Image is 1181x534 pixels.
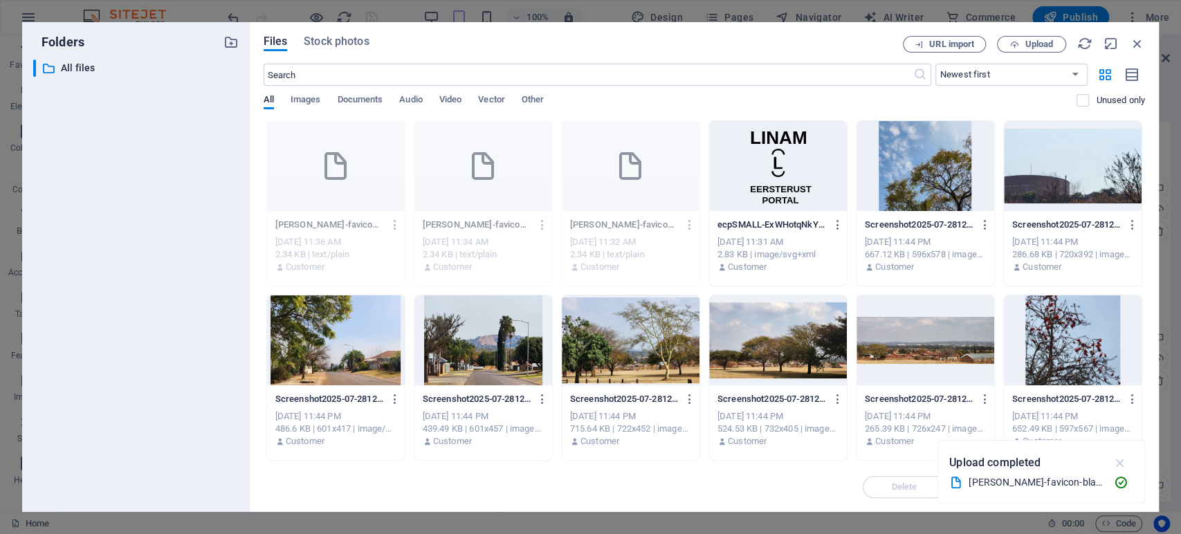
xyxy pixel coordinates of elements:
div: ​ [33,59,36,77]
p: Customer [580,435,619,448]
div: 2.34 KB | text/plain [275,248,396,261]
div: [DATE] 11:44 PM [275,410,396,423]
p: Screenshot2025-07-28125221-Y3hax8wC61g1pG-H-Zhzgg.png [1012,393,1121,405]
span: Upload [1025,40,1053,48]
p: Screenshot2025-07-28124846-_vaPorYlpRP9UxRm4MDR0Q.png [570,393,679,405]
p: Customer [875,435,914,448]
div: 2.34 KB | text/plain [570,248,691,261]
p: Screenshot2025-07-28123016-_R0WqUKQ_wUszxuRv2ocQw.png [865,219,973,231]
div: 524.53 KB | 732x405 | image/png [717,423,839,435]
button: Upload [997,36,1066,53]
span: Documents [337,91,383,111]
div: [DATE] 11:31 AM [717,236,839,248]
div: [DATE] 11:44 PM [423,410,544,423]
div: 2.34 KB | text/plain [423,248,544,261]
p: Screenshot2025-07-28124525-zaSI04sf0KUmgqs92xKGLA.png [423,393,531,405]
p: Folders [33,33,84,51]
span: All [264,91,274,111]
div: [DATE] 11:34 AM [423,236,544,248]
p: Customer [433,435,472,448]
div: 2.83 KB | image/svg+xml [717,248,839,261]
p: All files [61,60,213,76]
div: [DATE] 11:44 PM [717,410,839,423]
p: Customer [433,261,472,273]
span: URL import [929,40,974,48]
span: Files [264,33,288,50]
div: 486.6 KB | 601x417 | image/png [275,423,396,435]
p: Upload completed [949,454,1041,472]
div: This file has already been selected or is not supported by this element [414,121,552,211]
p: [PERSON_NAME]-favicon-black-hMS2_bksjKKeGm6bVZDWFQ.svg [423,219,531,231]
button: URL import [903,36,986,53]
span: Video [439,91,461,111]
div: 652.49 KB | 597x567 | image/png [1012,423,1133,435]
i: Close [1130,36,1145,51]
div: [PERSON_NAME]-favicon-black.svg [969,475,1103,490]
div: [DATE] 11:44 PM [865,236,986,248]
i: Create new folder [223,35,239,50]
p: Customer [728,261,767,273]
p: Customer [1023,435,1061,448]
p: Screenshot2025-07-28125124-Ua7dlQa4dmav0xqZXT5dKA.png [865,393,973,405]
p: Customer [1023,261,1061,273]
span: Stock photos [304,33,369,50]
div: This file has already been selected or is not supported by this element [267,121,405,211]
p: Customer [580,261,619,273]
div: 439.49 KB | 601x457 | image/png [423,423,544,435]
div: [DATE] 11:44 PM [865,410,986,423]
p: Displays only files that are not in use on the website. Files added during this session can still... [1096,94,1145,107]
i: Minimize [1104,36,1119,51]
p: ecpSMALL-ExWHotqNkYzYdWhCSioPlw.svg [717,219,826,231]
p: Customer [728,435,767,448]
p: [PERSON_NAME]-favicon-black-aRdSQs4xOWPGcwaQ0cxKmA.svg [275,219,384,231]
div: [DATE] 11:44 PM [1012,410,1133,423]
p: Screenshot2025-07-28124038-cY5yuNFoi7jNAuY-rqOWaw.png [1012,219,1121,231]
div: 667.12 KB | 596x578 | image/png [865,248,986,261]
span: Vector [478,91,505,111]
div: 715.64 KB | 722x452 | image/png [570,423,691,435]
div: [DATE] 11:44 PM [1012,236,1133,248]
p: Customer [875,261,914,273]
p: [PERSON_NAME]-favicon-black-q3ezQvffiOQXFhWEj-bwPA.svg [570,219,679,231]
div: [DATE] 11:36 AM [275,236,396,248]
p: Customer [286,435,324,448]
input: Search [264,64,913,86]
p: Customer [286,261,324,273]
p: Screenshot2025-07-28125034-l0-ncHq5TPF6d873iGZp2w.png [717,393,826,405]
div: [DATE] 11:44 PM [570,410,691,423]
div: 286.68 KB | 720x392 | image/png [1012,248,1133,261]
div: This file has already been selected or is not supported by this element [562,121,699,211]
i: Reload [1077,36,1092,51]
div: 265.39 KB | 726x247 | image/png [865,423,986,435]
span: Audio [399,91,422,111]
span: Images [291,91,321,111]
div: [DATE] 11:32 AM [570,236,691,248]
span: Other [522,91,544,111]
p: Screenshot2025-07-28124203--lfbvwCXyj4v9BW5ZT5H_Q.png [275,393,384,405]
